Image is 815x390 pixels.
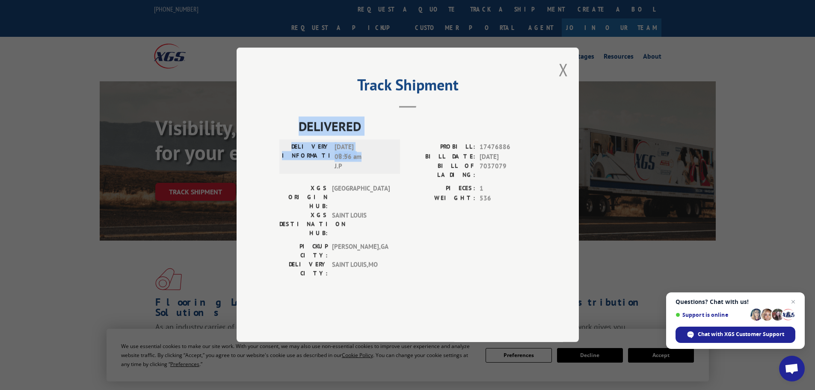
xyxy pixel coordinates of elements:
[332,260,390,278] span: SAINT LOUIS , MO
[332,211,390,238] span: SAINT LOUIS
[408,184,475,194] label: PIECES:
[779,356,805,381] div: Open chat
[676,327,795,343] div: Chat with XGS Customer Support
[332,184,390,211] span: [GEOGRAPHIC_DATA]
[559,58,568,81] button: Close modal
[788,297,798,307] span: Close chat
[279,242,328,260] label: PICKUP CITY:
[335,143,392,172] span: [DATE] 08:56 am J.P
[698,330,784,338] span: Chat with XGS Customer Support
[408,152,475,162] label: BILL DATE:
[676,312,747,318] span: Support is online
[480,184,536,194] span: 1
[676,298,795,305] span: Questions? Chat with us!
[408,143,475,152] label: PROBILL:
[408,194,475,203] label: WEIGHT:
[332,242,390,260] span: [PERSON_NAME] , GA
[279,79,536,95] h2: Track Shipment
[480,152,536,162] span: [DATE]
[299,117,536,136] span: DELIVERED
[480,162,536,180] span: 7037079
[480,194,536,203] span: 536
[279,184,328,211] label: XGS ORIGIN HUB:
[282,143,330,172] label: DELIVERY INFORMATION:
[279,211,328,238] label: XGS DESTINATION HUB:
[408,162,475,180] label: BILL OF LADING:
[480,143,536,152] span: 17476886
[279,260,328,278] label: DELIVERY CITY:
